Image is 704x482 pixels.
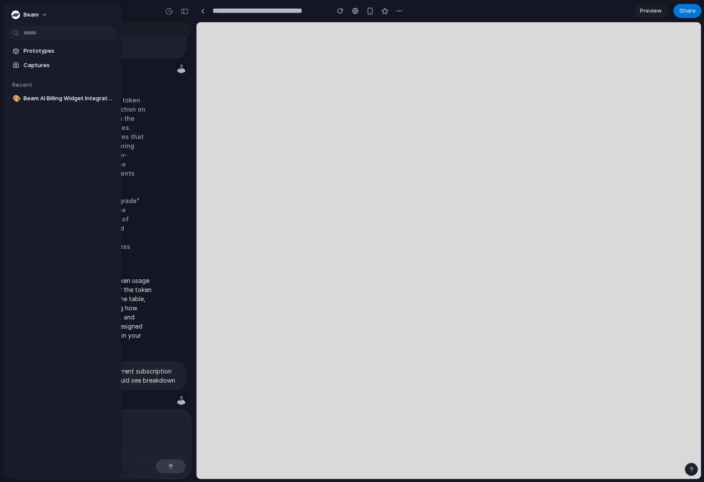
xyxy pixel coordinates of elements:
a: Prototypes [8,44,117,58]
button: 🎨 [11,94,20,103]
span: Beam AI Billing Widget Integration [24,94,113,103]
span: Prototypes [24,47,113,55]
div: 🎨 [13,94,19,104]
span: beam [24,10,39,19]
span: Captures [24,61,113,70]
a: 🎨Beam AI Billing Widget Integration [8,92,117,105]
button: beam [8,8,52,22]
span: Recent [12,81,32,88]
a: Captures [8,59,117,72]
